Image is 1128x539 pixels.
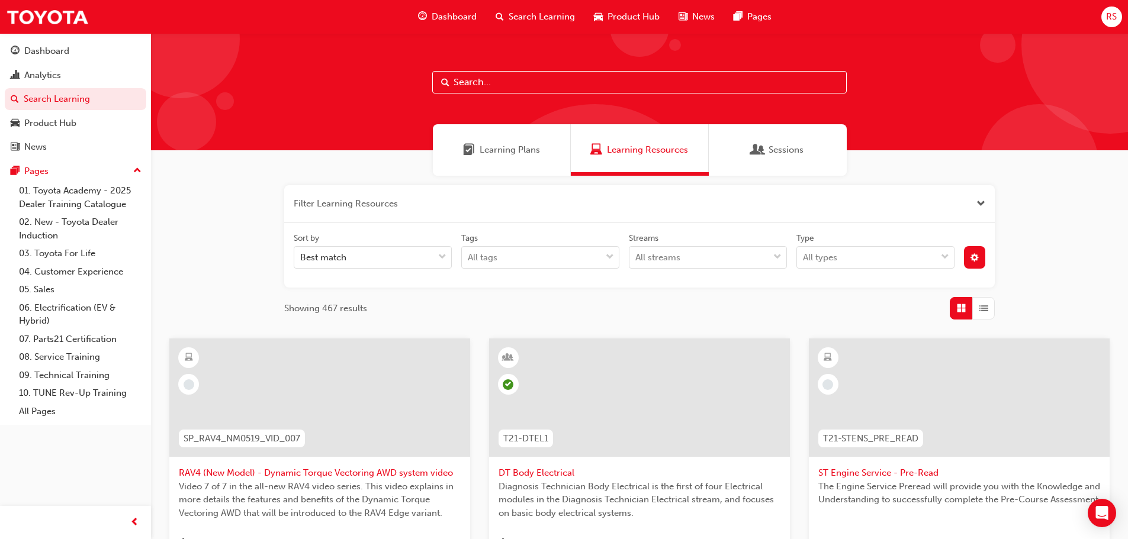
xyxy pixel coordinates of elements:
[24,117,76,130] div: Product Hub
[941,250,949,265] span: down-icon
[606,250,614,265] span: down-icon
[14,330,146,348] a: 07. Parts21 Certification
[300,251,346,264] div: Best match
[635,251,680,264] div: All streams
[433,124,571,176] a: Learning PlansLearning Plans
[669,5,724,29] a: news-iconNews
[179,480,461,520] span: Video 7 of 7 in the all-new RAV4 video series. This video explains in more details the features a...
[24,140,47,154] div: News
[11,166,20,177] span: pages-icon
[6,4,89,30] img: Trak
[14,244,146,263] a: 03. Toyota For Life
[24,164,49,178] div: Pages
[185,350,193,366] span: learningResourceType_ELEARNING-icon
[11,142,20,153] span: news-icon
[1106,10,1117,24] span: RS
[184,379,194,390] span: learningRecordVerb_NONE-icon
[5,40,146,62] a: Dashboard
[752,143,764,157] span: Sessions
[432,71,847,93] input: Search...
[823,432,918,446] span: T21-STENS_PRE_READ
[14,348,146,366] a: 08. Service Training
[5,160,146,182] button: Pages
[480,143,540,157] span: Learning Plans
[14,366,146,385] a: 09. Technical Training
[184,432,300,446] span: SP_RAV4_NM0519_VID_007
[486,5,584,29] a: search-iconSearch Learning
[14,182,146,213] a: 01. Toyota Academy - 2025 Dealer Training Catalogue
[594,9,603,24] span: car-icon
[5,64,146,86] a: Analytics
[499,466,780,480] span: DT Body Electrical
[14,213,146,244] a: 02. New - Toyota Dealer Induction
[822,379,833,390] span: learningRecordVerb_NONE-icon
[957,302,966,315] span: Grid
[14,263,146,281] a: 04. Customer Experience
[5,38,146,160] button: DashboardAnalyticsSearch LearningProduct HubNews
[463,143,475,157] span: Learning Plans
[499,480,780,520] span: Diagnosis Technician Body Electrical is the first of four Electrical modules in the Diagnosis Tec...
[976,197,985,211] button: Close the filter
[461,233,619,269] label: tagOptions
[468,251,497,264] div: All tags
[11,46,20,57] span: guage-icon
[14,299,146,330] a: 06. Electrification (EV & Hybrid)
[503,432,548,446] span: T21-DTEL1
[769,143,804,157] span: Sessions
[818,466,1100,480] span: ST Engine Service - Pre-Read
[504,350,512,366] span: learningResourceType_INSTRUCTOR_LED-icon
[294,233,319,244] div: Sort by
[179,466,461,480] span: RAV4 (New Model) - Dynamic Torque Vectoring AWD system video
[818,480,1100,506] span: The Engine Service Preread will provide you with the Knowledge and Understanding to successfully ...
[724,5,781,29] a: pages-iconPages
[734,9,743,24] span: pages-icon
[773,250,782,265] span: down-icon
[607,143,688,157] span: Learning Resources
[461,233,478,244] div: Tags
[432,10,477,24] span: Dashboard
[608,10,660,24] span: Product Hub
[24,44,69,58] div: Dashboard
[709,124,847,176] a: SessionsSessions
[590,143,602,157] span: Learning Resources
[496,9,504,24] span: search-icon
[284,302,367,315] span: Showing 467 results
[509,10,575,24] span: Search Learning
[747,10,772,24] span: Pages
[692,10,715,24] span: News
[979,302,988,315] span: List
[679,9,687,24] span: news-icon
[14,402,146,421] a: All Pages
[824,350,832,366] span: learningResourceType_ELEARNING-icon
[1088,499,1116,527] div: Open Intercom Messenger
[970,254,979,264] span: cog-icon
[14,384,146,402] a: 10. TUNE Rev-Up Training
[796,233,814,244] div: Type
[964,246,986,269] button: cog-icon
[133,163,142,179] span: up-icon
[5,112,146,134] a: Product Hub
[503,379,513,390] span: learningRecordVerb_ATTEND-icon
[11,118,20,129] span: car-icon
[1101,7,1122,27] button: RS
[441,76,449,89] span: Search
[418,9,427,24] span: guage-icon
[5,136,146,158] a: News
[11,70,20,81] span: chart-icon
[571,124,709,176] a: Learning ResourcesLearning Resources
[14,280,146,299] a: 05. Sales
[5,88,146,110] a: Search Learning
[803,251,837,264] div: All types
[409,5,486,29] a: guage-iconDashboard
[438,250,446,265] span: down-icon
[584,5,669,29] a: car-iconProduct Hub
[130,515,139,530] span: prev-icon
[11,94,19,105] span: search-icon
[24,69,61,82] div: Analytics
[629,233,658,244] div: Streams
